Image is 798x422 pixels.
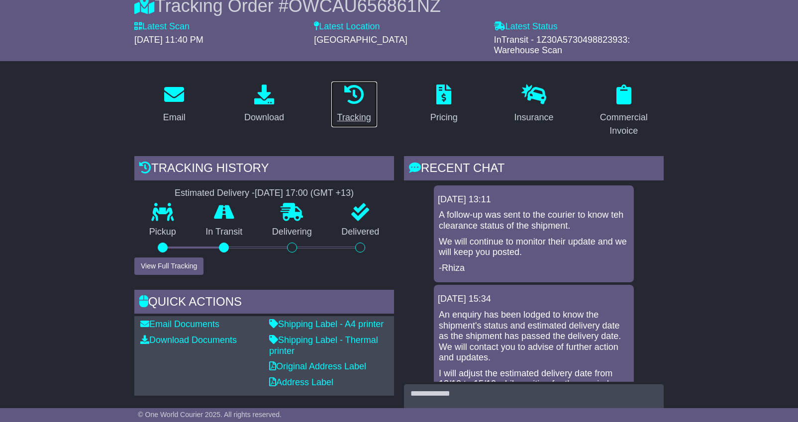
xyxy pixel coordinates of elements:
span: © One World Courier 2025. All rights reserved. [138,411,282,419]
p: A follow-up was sent to the courier to know teh clearance status of the shipment. [439,210,629,231]
div: RECENT CHAT [404,156,664,183]
div: [DATE] 17:00 (GMT +13) [255,188,354,199]
span: [GEOGRAPHIC_DATA] [314,35,407,45]
div: Estimated Delivery - [134,188,394,199]
label: Latest Status [494,21,558,32]
a: Shipping Label - Thermal printer [269,335,378,356]
a: Download [238,81,291,128]
span: [DATE] 11:40 PM [134,35,203,45]
div: Tracking [337,111,371,124]
a: Email Documents [140,319,219,329]
a: Commercial Invoice [584,81,664,141]
a: Original Address Label [269,361,366,371]
p: In Transit [191,227,258,238]
a: Shipping Label - A4 printer [269,319,384,329]
p: Delivering [257,227,327,238]
a: Pricing [424,81,464,128]
div: [DATE] 15:34 [438,294,630,305]
div: Pricing [430,111,458,124]
p: -Rhiza [439,263,629,274]
a: Tracking [331,81,378,128]
a: Address Label [269,377,333,387]
label: Latest Location [314,21,380,32]
div: Email [163,111,186,124]
a: Email [157,81,192,128]
label: Latest Scan [134,21,190,32]
div: Insurance [514,111,553,124]
a: Download Documents [140,335,237,345]
div: Quick Actions [134,290,394,317]
div: [DATE] 13:11 [438,194,630,205]
p: I will adjust the estimated delivery date from 13/10 to 15/10 while waiting for the courier's upd... [439,368,629,401]
a: Insurance [507,81,560,128]
p: Delivered [327,227,395,238]
div: Commercial Invoice [590,111,657,138]
p: Pickup [134,227,191,238]
div: Download [244,111,284,124]
p: An enquiry has been lodged to know the shipment's status and estimated delivery date as the shipm... [439,310,629,363]
div: Tracking history [134,156,394,183]
span: InTransit - 1Z30A5730498823933: Warehouse Scan [494,35,630,56]
button: View Full Tracking [134,257,203,275]
p: We will continue to monitor their update and we will keep you posted. [439,237,629,258]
